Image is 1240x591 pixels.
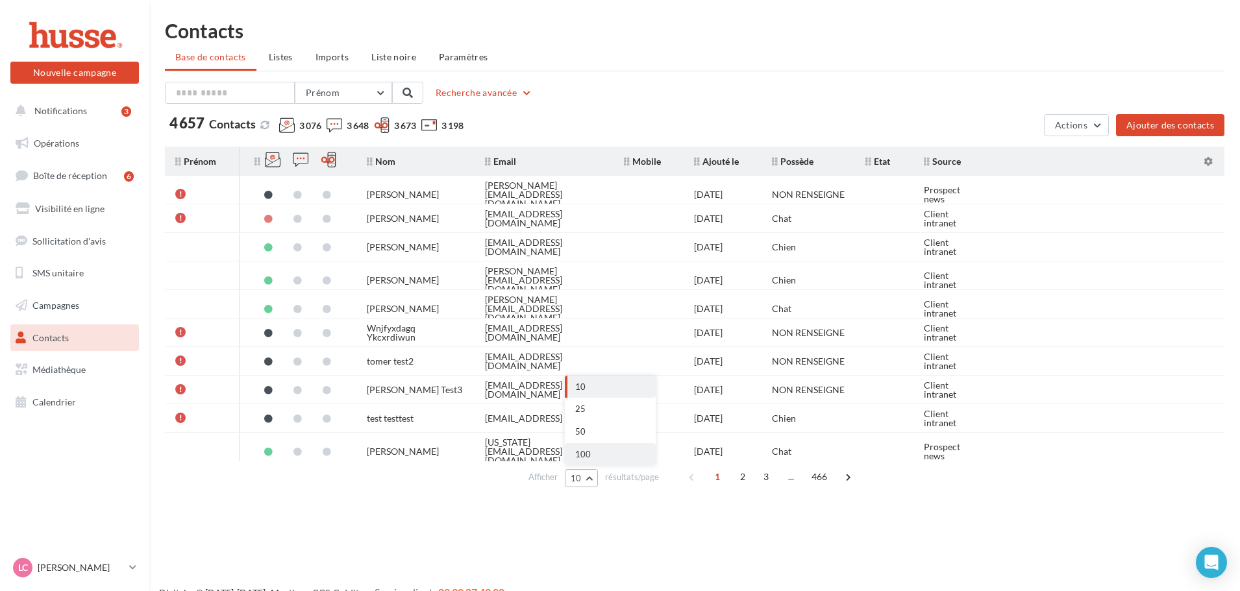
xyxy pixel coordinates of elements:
div: [PERSON_NAME] [367,243,439,252]
span: Campagnes [32,300,79,311]
div: Chat [772,304,791,313]
div: [DATE] [694,214,723,223]
span: Contacts [32,332,69,343]
button: Prénom [295,82,392,104]
span: SMS unitaire [32,267,84,278]
div: [DATE] [694,243,723,252]
span: Imports [316,51,349,62]
button: 100 [565,443,656,466]
a: LC [PERSON_NAME] [10,555,139,580]
button: 10 [565,469,598,487]
div: Client intranet [924,324,982,342]
span: LC [18,561,28,574]
span: Etat [865,156,890,167]
div: [DATE] [694,276,723,285]
a: Sollicitation d'avis [8,228,142,255]
div: [EMAIL_ADDRESS][DOMAIN_NAME] [485,238,603,256]
div: [PERSON_NAME] [367,190,439,199]
span: Possède [772,156,813,167]
span: Mobile [624,156,661,167]
button: Nouvelle campagne [10,62,139,84]
div: NON RENSEIGNE [772,357,845,366]
span: Email [485,156,516,167]
span: ... [781,466,802,487]
span: Opérations [34,138,79,149]
div: NON RENSEIGNE [772,190,845,199]
div: Open Intercom Messenger [1196,547,1227,578]
div: [EMAIL_ADDRESS][DOMAIN_NAME] [485,381,603,399]
span: résultats/page [605,471,659,483]
span: Actions [1055,119,1087,130]
a: SMS unitaire [8,259,142,287]
div: Prospect news [924,442,982,461]
a: Calendrier [8,389,142,416]
div: [DATE] [694,357,723,366]
div: [PERSON_NAME] [367,304,439,313]
span: Contacts [209,117,256,131]
div: [PERSON_NAME][EMAIL_ADDRESS][DOMAIN_NAME] [485,295,603,322]
div: [PERSON_NAME] Test3 [367,385,462,394]
span: 4 657 [169,116,205,130]
a: Médiathèque [8,356,142,383]
span: Sollicitation d'avis [32,235,106,246]
span: Médiathèque [32,364,86,375]
div: Client intranet [924,352,982,370]
div: [DATE] [694,385,723,394]
div: Chat [772,447,791,456]
div: 3 [121,106,131,117]
span: Boîte de réception [33,170,107,181]
span: 1 [707,466,728,487]
span: 100 [575,449,591,459]
span: Listes [269,51,293,62]
div: Client intranet [924,271,982,289]
div: [DATE] [694,190,723,199]
a: Opérations [8,130,142,157]
div: Client intranet [924,381,982,399]
span: 10 [571,473,582,483]
div: Prospect news [924,186,982,204]
button: Notifications 3 [8,97,136,125]
div: [PERSON_NAME][EMAIL_ADDRESS][DOMAIN_NAME] [485,181,603,208]
div: [EMAIL_ADDRESS][DOMAIN_NAME] [485,352,603,370]
span: 3 076 [299,119,321,132]
div: Chien [772,414,796,423]
button: Actions [1044,114,1109,136]
button: 50 [565,420,656,443]
span: 3 648 [347,119,369,132]
div: test testtest [367,414,414,423]
button: 25 [565,398,656,420]
div: [PERSON_NAME] [367,447,439,456]
span: Calendrier [32,396,76,407]
div: [US_STATE][EMAIL_ADDRESS][DOMAIN_NAME] [485,438,603,465]
div: Client intranet [924,238,982,256]
div: Chien [772,276,796,285]
div: tomer test2 [367,357,414,366]
div: Chien [772,243,796,252]
button: 10 [565,376,656,398]
div: Chat [772,214,791,223]
span: Nom [367,156,395,167]
h1: Contacts [165,21,1224,40]
div: Client intranet [924,300,982,318]
span: 466 [806,466,833,487]
span: 3 673 [394,119,416,132]
a: Contacts [8,324,142,352]
div: [DATE] [694,304,723,313]
div: [DATE] [694,328,723,337]
span: 3 [756,466,776,487]
div: NON RENSEIGNE [772,385,845,394]
button: Recherche avancée [430,85,538,101]
p: [PERSON_NAME] [38,561,124,574]
span: Ajouté le [694,156,739,167]
div: Client intranet [924,409,982,428]
div: [PERSON_NAME] [367,276,439,285]
span: Afficher [528,471,558,483]
a: Campagnes [8,292,142,319]
span: 10 [575,381,586,392]
div: [EMAIL_ADDRESS] [485,414,562,423]
span: 50 [575,426,586,437]
span: 25 [575,404,586,414]
span: Source [924,156,961,167]
span: Prénom [306,87,340,98]
span: 3 198 [441,119,464,132]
